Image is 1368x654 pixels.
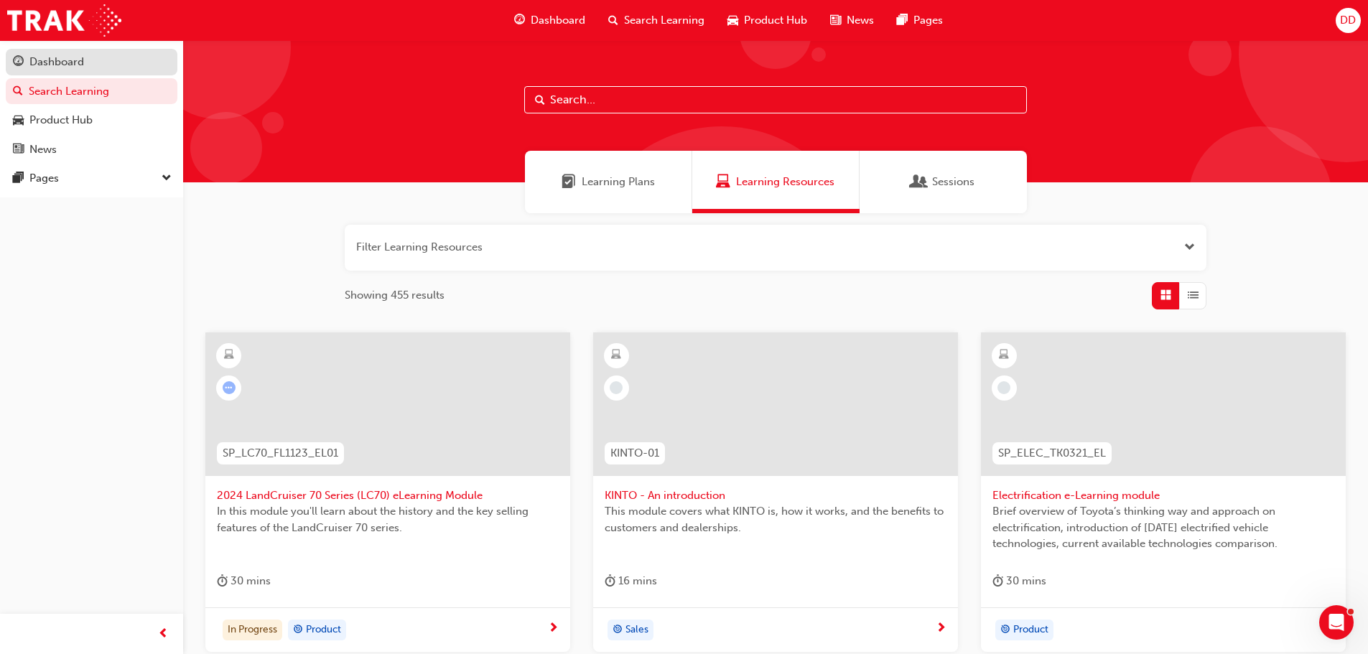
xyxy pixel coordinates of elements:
span: Grid [1160,287,1171,304]
div: 16 mins [605,572,657,590]
a: KINTO-01KINTO - An introductionThis module covers what KINTO is, how it works, and the benefits t... [593,332,958,653]
span: duration-icon [605,572,615,590]
span: learningResourceType_ELEARNING-icon [224,346,234,365]
span: search-icon [13,85,23,98]
a: Search Learning [6,78,177,105]
button: DD [1336,8,1361,33]
a: guage-iconDashboard [503,6,597,35]
span: KINTO-01 [610,445,659,462]
span: next-icon [936,622,946,635]
a: Learning ResourcesLearning Resources [692,151,860,213]
a: News [6,136,177,163]
span: Search Learning [624,12,704,29]
span: DD [1340,12,1356,29]
span: List [1188,287,1199,304]
span: Pages [913,12,943,29]
span: Sessions [932,174,974,190]
a: Learning PlansLearning Plans [525,151,692,213]
span: 2024 LandCruiser 70 Series (LC70) eLearning Module [217,487,559,504]
span: KINTO - An introduction [605,487,946,504]
span: News [847,12,874,29]
a: news-iconNews [819,6,885,35]
div: 30 mins [217,572,271,590]
span: learningResourceType_ELEARNING-icon [611,346,621,365]
a: Dashboard [6,49,177,75]
span: next-icon [548,622,559,635]
span: down-icon [162,169,172,188]
span: pages-icon [13,172,24,185]
span: In this module you'll learn about the history and the key selling features of the LandCruiser 70 ... [217,503,559,536]
div: Dashboard [29,54,84,70]
span: learningResourceType_ELEARNING-icon [999,346,1009,365]
span: Brief overview of Toyota’s thinking way and approach on electrification, introduction of [DATE] e... [992,503,1334,552]
span: target-icon [613,621,623,640]
span: Electrification e-Learning module [992,487,1334,504]
span: prev-icon [158,625,169,643]
button: Pages [6,165,177,192]
span: learningRecordVerb_ATTEMPT-icon [223,381,236,394]
span: car-icon [13,114,24,127]
span: target-icon [293,621,303,640]
a: search-iconSearch Learning [597,6,716,35]
a: SessionsSessions [860,151,1027,213]
span: news-icon [13,144,24,157]
a: Product Hub [6,107,177,134]
input: Search... [524,86,1027,113]
span: This module covers what KINTO is, how it works, and the benefits to customers and dealerships. [605,503,946,536]
span: Showing 455 results [345,287,445,304]
span: duration-icon [217,572,228,590]
span: Product Hub [744,12,807,29]
div: Product Hub [29,112,93,129]
div: 30 mins [992,572,1046,590]
span: Learning Resources [736,174,834,190]
a: pages-iconPages [885,6,954,35]
button: DashboardSearch LearningProduct HubNews [6,46,177,165]
span: Product [306,622,341,638]
button: Open the filter [1184,239,1195,256]
span: learningRecordVerb_NONE-icon [997,381,1010,394]
img: Trak [7,4,121,37]
div: News [29,141,57,158]
span: duration-icon [992,572,1003,590]
span: Learning Plans [582,174,655,190]
span: Sessions [912,174,926,190]
span: Search [535,92,545,108]
a: SP_LC70_FL1123_EL012024 LandCruiser 70 Series (LC70) eLearning ModuleIn this module you'll learn ... [205,332,570,653]
iframe: Intercom live chat [1319,605,1354,640]
span: car-icon [727,11,738,29]
span: pages-icon [897,11,908,29]
a: SP_ELEC_TK0321_ELElectrification e-Learning moduleBrief overview of Toyota’s thinking way and app... [981,332,1346,653]
span: Learning Plans [562,174,576,190]
span: Product [1013,622,1048,638]
a: car-iconProduct Hub [716,6,819,35]
div: Pages [29,170,59,187]
span: SP_ELEC_TK0321_EL [998,445,1106,462]
span: news-icon [830,11,841,29]
span: guage-icon [13,56,24,69]
span: search-icon [608,11,618,29]
span: Learning Resources [716,174,730,190]
span: target-icon [1000,621,1010,640]
span: guage-icon [514,11,525,29]
span: SP_LC70_FL1123_EL01 [223,445,338,462]
span: learningRecordVerb_NONE-icon [610,381,623,394]
span: Sales [625,622,648,638]
span: Dashboard [531,12,585,29]
div: In Progress [223,620,282,641]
